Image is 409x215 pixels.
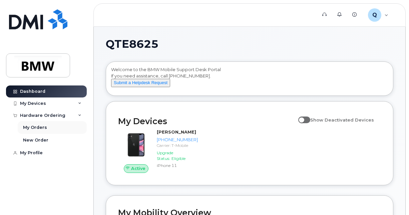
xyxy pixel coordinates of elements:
strong: [PERSON_NAME] [157,129,196,135]
span: Show Deactivated Devices [310,117,374,123]
span: Eligible [171,156,185,161]
a: Active[PERSON_NAME][PHONE_NUMBER]Carrier: T-MobileUpgrade Status:EligibleiPhone 11 [118,129,200,173]
a: Submit a Helpdesk Request [111,80,170,85]
div: [PHONE_NUMBER] [157,137,198,143]
button: Submit a Helpdesk Request [111,79,170,87]
div: Carrier: T-Mobile [157,143,198,148]
h2: My Devices [118,116,295,126]
img: iPhone_11.jpg [123,132,149,158]
span: QTE8625 [106,39,158,49]
span: Active [131,165,145,172]
iframe: Messenger Launcher [380,186,404,210]
div: iPhone 11 [157,163,198,168]
span: Upgrade Status: [157,150,173,161]
div: Welcome to the BMW Mobile Support Desk Portal If you need assistance, call [PHONE_NUMBER]. [111,66,388,93]
input: Show Deactivated Devices [298,114,304,119]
